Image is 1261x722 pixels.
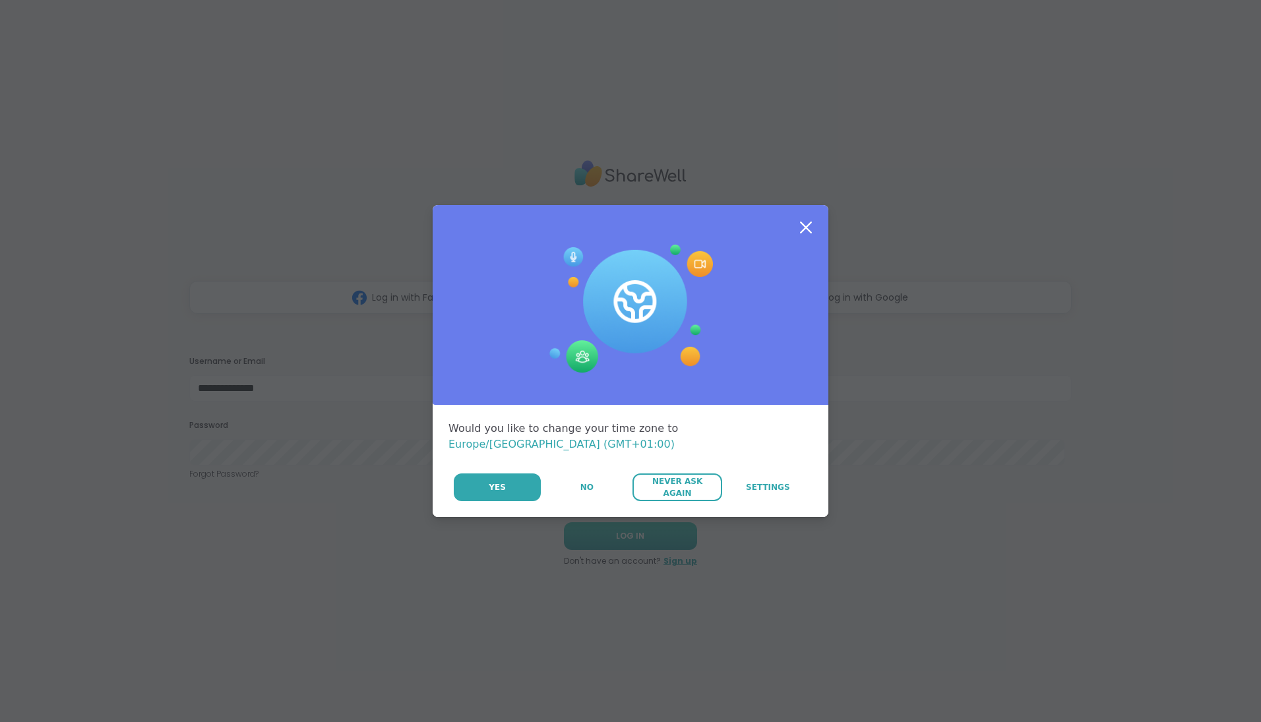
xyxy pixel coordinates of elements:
[723,473,813,501] a: Settings
[639,475,715,499] span: Never Ask Again
[489,481,506,493] span: Yes
[448,421,813,452] div: Would you like to change your time zone to
[448,438,675,450] span: Europe/[GEOGRAPHIC_DATA] (GMT+01:00)
[632,473,722,501] button: Never Ask Again
[542,473,631,501] button: No
[746,481,790,493] span: Settings
[548,245,713,374] img: Session Experience
[454,473,541,501] button: Yes
[580,481,594,493] span: No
